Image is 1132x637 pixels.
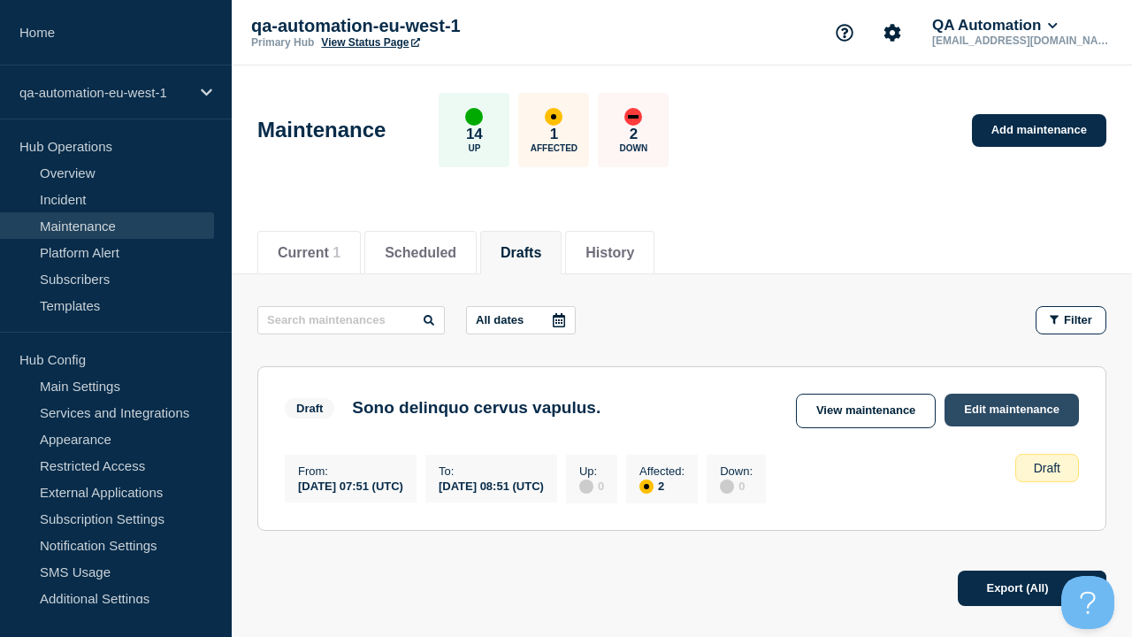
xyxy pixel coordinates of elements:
[476,313,524,326] p: All dates
[501,245,541,261] button: Drafts
[929,35,1113,47] p: [EMAIL_ADDRESS][DOMAIN_NAME]
[874,14,911,51] button: Account settings
[19,85,189,100] p: qa-automation-eu-west-1
[298,478,403,493] div: [DATE] 07:51 (UTC)
[639,478,685,494] div: 2
[1061,576,1114,629] iframe: Help Scout Beacon - Open
[466,126,483,143] p: 14
[639,480,654,494] div: affected
[958,571,1106,606] button: Export (All)
[385,245,456,261] button: Scheduled
[298,464,403,478] p: From :
[296,402,323,415] div: Draft
[257,306,445,334] input: Search maintenances
[1071,571,1106,606] button: Options
[826,14,863,51] button: Support
[439,464,544,478] p: To :
[251,16,605,36] p: qa-automation-eu-west-1
[1064,313,1092,326] span: Filter
[579,480,593,494] div: disabled
[585,245,634,261] button: History
[439,478,544,493] div: [DATE] 08:51 (UTC)
[352,398,600,418] h3: Sono delinquo cervus vapulus.
[945,394,1079,426] a: Edit maintenance
[639,464,685,478] p: Affected :
[465,108,483,126] div: up
[796,394,936,428] a: View maintenance
[321,36,419,49] a: View Status Page
[1036,306,1106,334] button: Filter
[624,108,642,126] div: down
[720,480,734,494] div: disabled
[620,143,648,153] p: Down
[720,464,753,478] p: Down :
[466,306,576,334] button: All dates
[630,126,638,143] p: 2
[1015,454,1079,482] div: Draft
[257,118,386,142] h1: Maintenance
[251,36,314,49] p: Primary Hub
[550,126,558,143] p: 1
[579,464,604,478] p: Up :
[720,478,753,494] div: 0
[972,114,1106,147] a: Add maintenance
[468,143,480,153] p: Up
[545,108,562,126] div: affected
[278,245,340,261] button: Current 1
[929,17,1061,35] button: QA Automation
[579,478,604,494] div: 0
[333,245,340,260] span: 1
[531,143,577,153] p: Affected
